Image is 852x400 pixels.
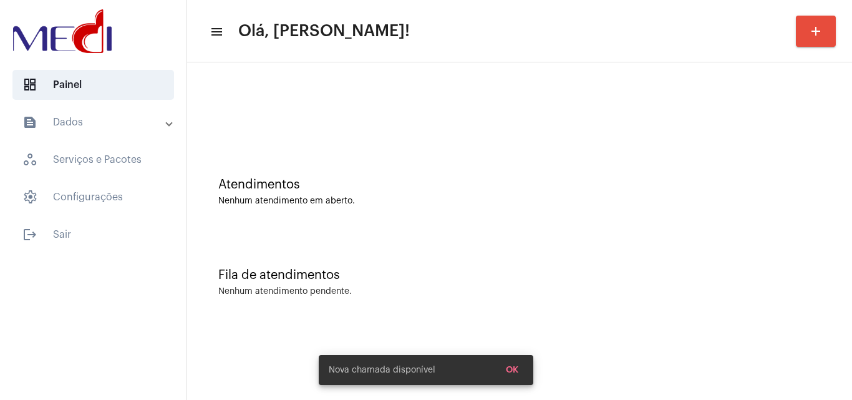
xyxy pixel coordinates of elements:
[218,268,821,282] div: Fila de atendimentos
[238,21,410,41] span: Olá, [PERSON_NAME]!
[506,366,518,374] span: OK
[22,115,37,130] mat-icon: sidenav icon
[22,152,37,167] span: sidenav icon
[22,115,167,130] mat-panel-title: Dados
[218,178,821,192] div: Atendimentos
[496,359,528,381] button: OK
[12,220,174,250] span: Sair
[22,77,37,92] span: sidenav icon
[12,145,174,175] span: Serviços e Pacotes
[12,182,174,212] span: Configurações
[22,190,37,205] span: sidenav icon
[210,24,222,39] mat-icon: sidenav icon
[218,197,821,206] div: Nenhum atendimento em aberto.
[329,364,435,376] span: Nova chamada disponível
[22,227,37,242] mat-icon: sidenav icon
[218,287,352,296] div: Nenhum atendimento pendente.
[7,107,186,137] mat-expansion-panel-header: sidenav iconDados
[808,24,823,39] mat-icon: add
[12,70,174,100] span: Painel
[10,6,115,56] img: d3a1b5fa-500b-b90f-5a1c-719c20e9830b.png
